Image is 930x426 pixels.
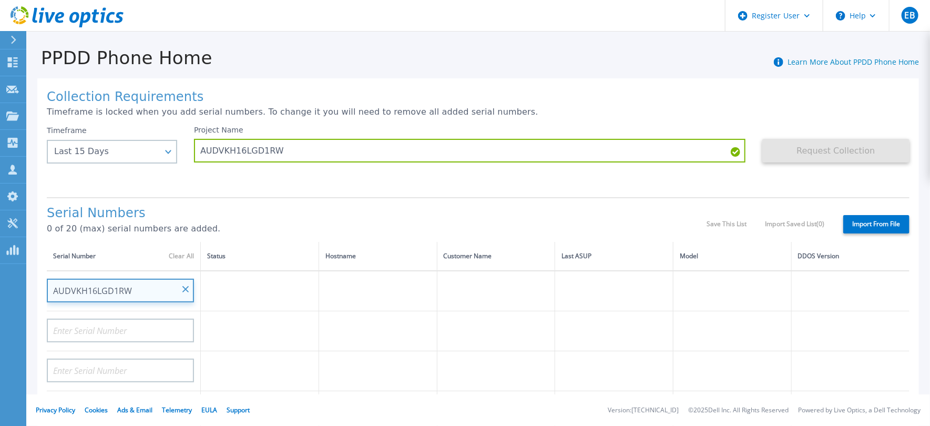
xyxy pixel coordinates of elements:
div: Serial Number [53,250,194,262]
li: © 2025 Dell Inc. All Rights Reserved [688,407,789,414]
h1: Serial Numbers [47,206,707,221]
h1: PPDD Phone Home [26,48,212,68]
input: Enter Serial Number [47,359,194,382]
a: Privacy Policy [36,405,75,414]
a: Telemetry [162,405,192,414]
li: Powered by Live Optics, a Dell Technology [798,407,921,414]
span: EB [905,11,915,19]
li: Version: [TECHNICAL_ID] [608,407,679,414]
button: Request Collection [762,139,909,163]
th: Model [673,242,792,271]
label: Timeframe [47,126,87,135]
label: Import From File [843,215,909,234]
th: Last ASUP [555,242,673,271]
label: Project Name [194,126,243,134]
a: Ads & Email [117,405,152,414]
th: DDOS Version [791,242,909,271]
a: Cookies [85,405,108,414]
input: Enter Serial Number [47,319,194,342]
input: Enter Serial Number [47,279,194,302]
input: Enter Project Name [194,139,745,163]
th: Hostname [319,242,437,271]
a: Learn More About PPDD Phone Home [788,57,919,67]
div: Last 15 Days [54,147,158,156]
p: 0 of 20 (max) serial numbers are added. [47,224,707,234]
a: Support [227,405,250,414]
h1: Collection Requirements [47,90,909,105]
p: Timeframe is locked when you add serial numbers. To change it you will need to remove all added s... [47,107,909,117]
th: Status [201,242,319,271]
a: EULA [201,405,217,414]
th: Customer Name [437,242,555,271]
